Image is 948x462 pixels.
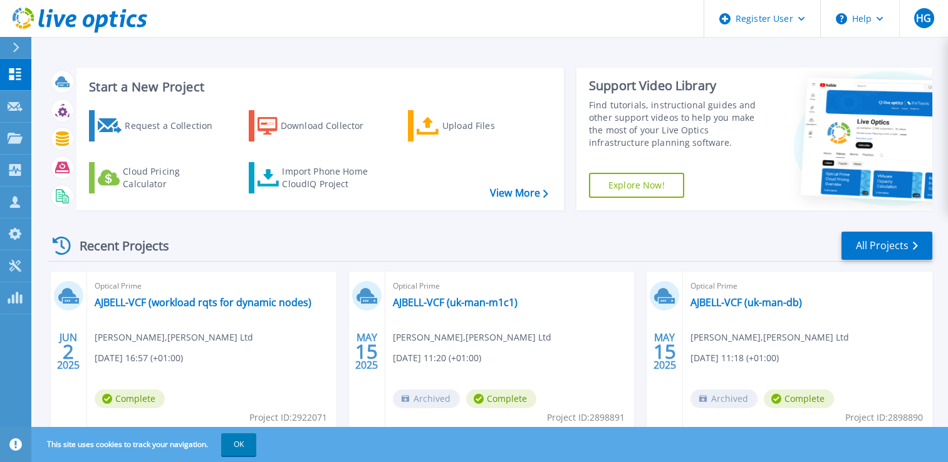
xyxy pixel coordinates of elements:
[589,99,768,149] div: Find tutorials, instructional guides and other support videos to help you make the most of your L...
[95,296,311,309] a: AJBELL-VCF (workload rqts for dynamic nodes)
[408,110,548,141] a: Upload Files
[95,351,183,365] span: [DATE] 16:57 (+01:00)
[393,389,460,408] span: Archived
[490,187,548,199] a: View More
[249,411,327,424] span: Project ID: 2922071
[589,173,684,198] a: Explore Now!
[89,110,229,141] a: Request a Collection
[690,331,849,344] span: [PERSON_NAME] , [PERSON_NAME] Ltd
[690,296,802,309] a: AJBELL-VCF (uk-man-db)
[845,411,923,424] span: Project ID: 2898890
[690,389,758,408] span: Archived
[125,113,225,138] div: Request a Collection
[466,389,536,408] span: Complete
[393,296,518,309] a: AJBELL-VCF (uk-man-m1c1)
[95,389,165,408] span: Complete
[221,433,256,456] button: OK
[355,346,378,357] span: 15
[589,78,768,94] div: Support Video Library
[34,433,256,456] span: This site uses cookies to track your navigation.
[95,331,253,344] span: [PERSON_NAME] , [PERSON_NAME] Ltd
[654,346,676,357] span: 15
[355,329,378,374] div: MAY 2025
[690,351,779,365] span: [DATE] 11:18 (+01:00)
[123,165,223,190] div: Cloud Pricing Calculator
[89,162,229,193] a: Cloud Pricing Calculator
[95,279,329,293] span: Optical Prime
[653,329,677,374] div: MAY 2025
[56,329,80,374] div: JUN 2025
[249,110,388,141] a: Download Collector
[282,165,380,190] div: Import Phone Home CloudIQ Project
[63,346,74,357] span: 2
[281,113,381,138] div: Download Collector
[916,13,931,23] span: HG
[89,80,548,94] h3: Start a New Project
[393,279,627,293] span: Optical Prime
[442,113,543,138] div: Upload Files
[547,411,625,424] span: Project ID: 2898891
[690,279,925,293] span: Optical Prime
[841,232,932,260] a: All Projects
[764,389,834,408] span: Complete
[48,230,186,261] div: Recent Projects
[393,331,551,344] span: [PERSON_NAME] , [PERSON_NAME] Ltd
[393,351,481,365] span: [DATE] 11:20 (+01:00)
